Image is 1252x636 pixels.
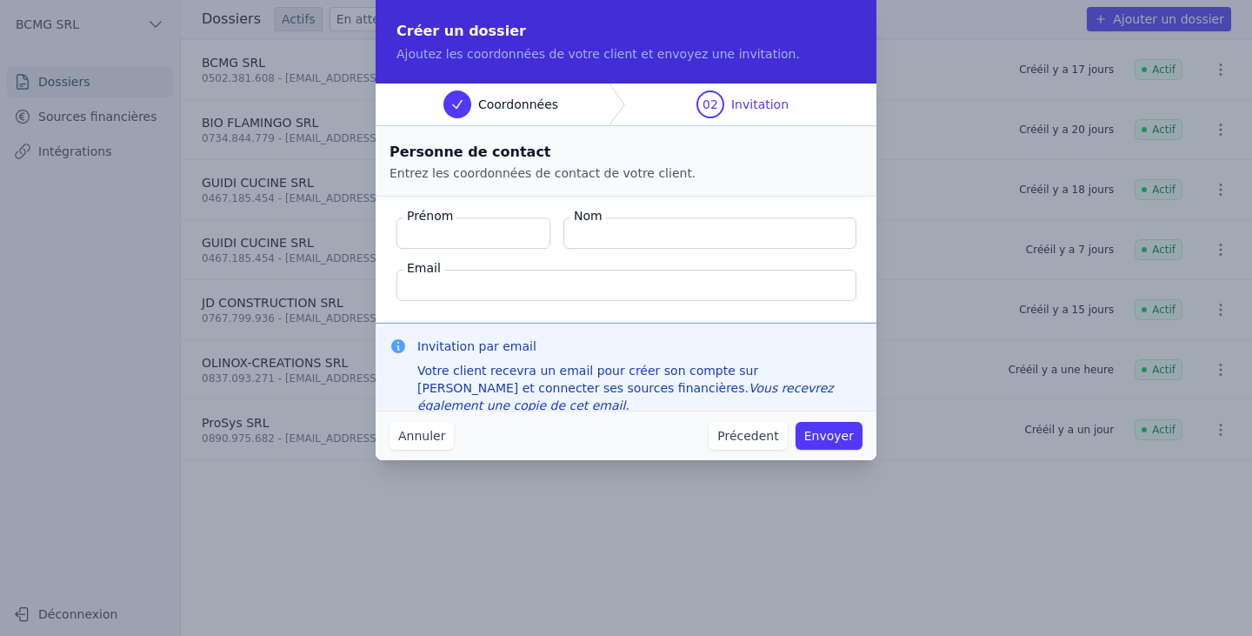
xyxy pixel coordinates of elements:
h3: Invitation par email [417,338,862,355]
span: Invitation [731,96,789,113]
em: Vous recevrez également une copie de cet email. [417,381,834,412]
div: Votre client recevra un email pour créer son compte sur [PERSON_NAME] et connecter ses sources fi... [417,362,862,414]
label: Prénom [403,207,456,224]
button: Annuler [390,422,454,450]
label: Email [403,259,444,277]
button: Envoyer [796,422,862,450]
button: Précedent [709,422,787,450]
label: Nom [570,207,606,224]
span: Coordonnées [478,96,558,113]
span: 02 [703,96,718,113]
h2: Personne de contact [390,140,862,164]
nav: Progress [376,84,876,126]
h2: Créer un dossier [396,21,856,42]
p: Entrez les coordonnées de contact de votre client. [390,164,862,182]
p: Ajoutez les coordonnées de votre client et envoyez une invitation. [396,45,856,63]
